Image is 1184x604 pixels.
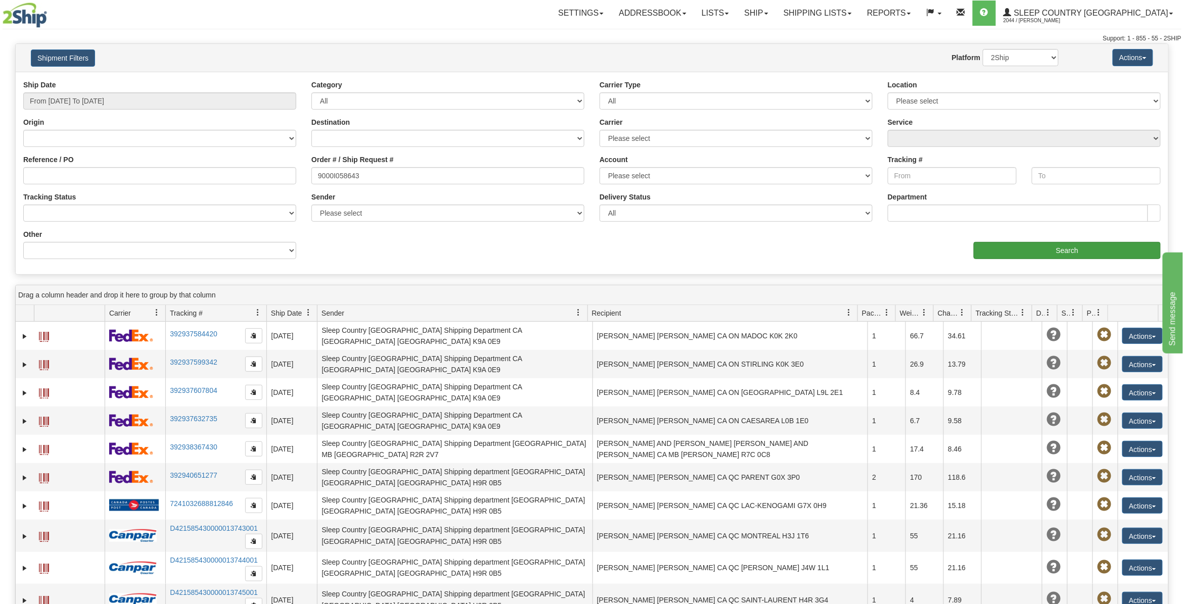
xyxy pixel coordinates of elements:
a: Ship Date filter column settings [300,304,317,321]
iframe: chat widget [1161,250,1183,354]
label: Service [888,117,913,127]
a: 392937632735 [170,415,217,423]
td: [PERSON_NAME] [PERSON_NAME] CA ON CAESAREA L0B 1E0 [593,407,868,435]
label: Category [311,80,342,90]
a: Packages filter column settings [878,304,895,321]
td: Sleep Country [GEOGRAPHIC_DATA] Shipping department [GEOGRAPHIC_DATA] [GEOGRAPHIC_DATA] [GEOGRAPH... [317,491,593,520]
img: 2 - FedEx Express® [109,471,153,483]
span: Shipment Issues [1062,308,1070,318]
a: Addressbook [611,1,694,26]
a: Sender filter column settings [570,304,587,321]
span: Unknown [1046,328,1061,342]
button: Actions [1122,328,1163,344]
div: Send message [8,6,94,18]
span: Tracking Status [976,308,1020,318]
span: Pickup Not Assigned [1097,356,1111,370]
label: Reference / PO [23,155,74,165]
a: Label [39,412,49,428]
td: 2 [868,463,905,491]
td: 21.16 [943,552,981,584]
td: Sleep Country [GEOGRAPHIC_DATA] Shipping department [GEOGRAPHIC_DATA] [GEOGRAPHIC_DATA] [GEOGRAPH... [317,520,593,552]
a: Label [39,469,49,485]
a: Label [39,356,49,372]
a: 392938367430 [170,443,217,451]
td: [DATE] [266,552,317,584]
td: 1 [868,552,905,584]
td: Sleep Country [GEOGRAPHIC_DATA] Shipping Department CA [GEOGRAPHIC_DATA] [GEOGRAPHIC_DATA] K9A 0E9 [317,350,593,378]
a: Lists [694,1,737,26]
label: Order # / Ship Request # [311,155,394,165]
span: Unknown [1046,413,1061,427]
a: 392940651277 [170,471,217,479]
label: Location [888,80,917,90]
a: Label [39,327,49,343]
td: Sleep Country [GEOGRAPHIC_DATA] Shipping department [GEOGRAPHIC_DATA] [GEOGRAPHIC_DATA] [GEOGRAPH... [317,463,593,491]
a: Ship [737,1,776,26]
span: Sender [322,308,344,318]
a: D421585430000013744001 [170,556,258,564]
td: 1 [868,491,905,520]
button: Actions [1122,497,1163,514]
button: Copy to clipboard [245,413,262,428]
img: logo2044.jpg [3,3,47,28]
span: Packages [862,308,883,318]
span: Charge [938,308,959,318]
img: 14 - Canpar [109,529,157,542]
td: 13.79 [943,350,981,378]
div: grid grouping header [16,285,1168,305]
td: [PERSON_NAME] [PERSON_NAME] CA ON STIRLING K0K 3E0 [593,350,868,378]
td: 1 [868,407,905,435]
td: Sleep Country [GEOGRAPHIC_DATA] Shipping Department [GEOGRAPHIC_DATA] MB [GEOGRAPHIC_DATA] R2R 2V7 [317,435,593,463]
span: Ship Date [271,308,302,318]
label: Other [23,229,42,239]
img: 2 - FedEx Express® [109,358,153,370]
a: Expand [20,501,30,511]
td: 17.4 [905,435,943,463]
label: Account [600,155,628,165]
td: [PERSON_NAME] [PERSON_NAME] CA QC LAC-KENOGAMI G7X 0H9 [593,491,868,520]
a: Label [39,440,49,457]
button: Copy to clipboard [245,441,262,457]
label: Sender [311,192,335,202]
td: [DATE] [266,491,317,520]
td: Sleep Country [GEOGRAPHIC_DATA] Shipping Department CA [GEOGRAPHIC_DATA] [GEOGRAPHIC_DATA] K9A 0E9 [317,322,593,350]
a: Label [39,497,49,513]
span: Sleep Country [GEOGRAPHIC_DATA] [1012,9,1168,17]
button: Actions [1113,49,1153,66]
td: [PERSON_NAME] [PERSON_NAME] CA ON [GEOGRAPHIC_DATA] L9L 2E1 [593,378,868,407]
td: 9.78 [943,378,981,407]
td: [PERSON_NAME] AND [PERSON_NAME] [PERSON_NAME] AND [PERSON_NAME] CA MB [PERSON_NAME] R7C 0C8 [593,435,868,463]
label: Destination [311,117,350,127]
label: Tracking Status [23,192,76,202]
a: 392937607804 [170,386,217,394]
span: Unknown [1046,469,1061,483]
td: 9.58 [943,407,981,435]
td: 1 [868,322,905,350]
button: Copy to clipboard [245,357,262,372]
button: Actions [1122,413,1163,429]
a: 7241032688812846 [170,499,233,508]
a: D421585430000013745001 [170,588,258,596]
td: 8.46 [943,435,981,463]
span: Pickup Not Assigned [1097,469,1111,483]
td: [PERSON_NAME] [PERSON_NAME] CA QC [PERSON_NAME] J4W 1L1 [593,552,868,584]
a: Label [39,384,49,400]
img: 2 - FedEx Express® [109,442,153,455]
td: 15.18 [943,491,981,520]
td: 26.9 [905,350,943,378]
a: Recipient filter column settings [840,304,857,321]
td: [PERSON_NAME] [PERSON_NAME] CA QC PARENT G0X 3P0 [593,463,868,491]
button: Shipment Filters [31,49,95,67]
button: Copy to clipboard [245,470,262,485]
td: Sleep Country [GEOGRAPHIC_DATA] Shipping Department CA [GEOGRAPHIC_DATA] [GEOGRAPHIC_DATA] K9A 0E9 [317,378,593,407]
a: Expand [20,563,30,573]
button: Actions [1122,560,1163,576]
span: Unknown [1046,528,1061,542]
button: Copy to clipboard [245,566,262,581]
td: 1 [868,520,905,552]
td: 8.4 [905,378,943,407]
td: [PERSON_NAME] [PERSON_NAME] CA ON MADOC K0K 2K0 [593,322,868,350]
td: [DATE] [266,378,317,407]
a: D421585430000013743001 [170,524,258,532]
td: 6.7 [905,407,943,435]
